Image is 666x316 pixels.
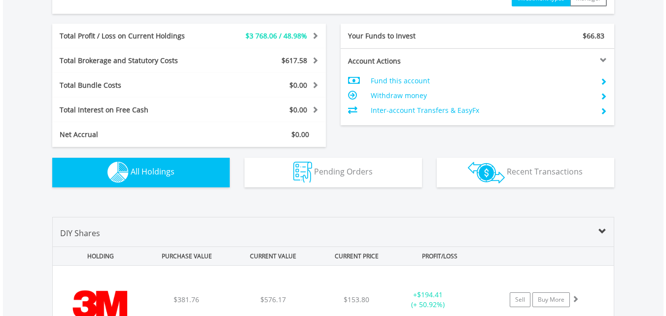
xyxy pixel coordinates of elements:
[371,88,592,103] td: Withdraw money
[52,56,212,66] div: Total Brokerage and Statutory Costs
[341,56,478,66] div: Account Actions
[344,295,369,304] span: $153.80
[107,162,129,183] img: holdings-wht.png
[231,247,315,265] div: CURRENT VALUE
[289,105,307,114] span: $0.00
[52,158,230,187] button: All Holdings
[391,290,465,310] div: + (+ 50.92%)
[245,158,422,187] button: Pending Orders
[341,31,478,41] div: Your Funds to Invest
[398,247,482,265] div: PROFIT/LOSS
[293,162,312,183] img: pending_instructions-wht.png
[314,166,373,177] span: Pending Orders
[52,130,212,140] div: Net Accrual
[52,80,212,90] div: Total Bundle Costs
[260,295,286,304] span: $576.17
[437,158,614,187] button: Recent Transactions
[417,290,443,299] span: $194.41
[174,295,199,304] span: $381.76
[53,247,143,265] div: HOLDING
[371,73,592,88] td: Fund this account
[52,105,212,115] div: Total Interest on Free Cash
[468,162,505,183] img: transactions-zar-wht.png
[131,166,175,177] span: All Holdings
[317,247,395,265] div: CURRENT PRICE
[289,80,307,90] span: $0.00
[583,31,604,40] span: $66.83
[510,292,530,307] a: Sell
[145,247,229,265] div: PURCHASE VALUE
[532,292,570,307] a: Buy More
[507,166,583,177] span: Recent Transactions
[281,56,307,65] span: $617.58
[371,103,592,118] td: Inter-account Transfers & EasyFx
[245,31,307,40] span: $3 768.06 / 48.98%
[60,228,100,239] span: DIY Shares
[52,31,212,41] div: Total Profit / Loss on Current Holdings
[291,130,309,139] span: $0.00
